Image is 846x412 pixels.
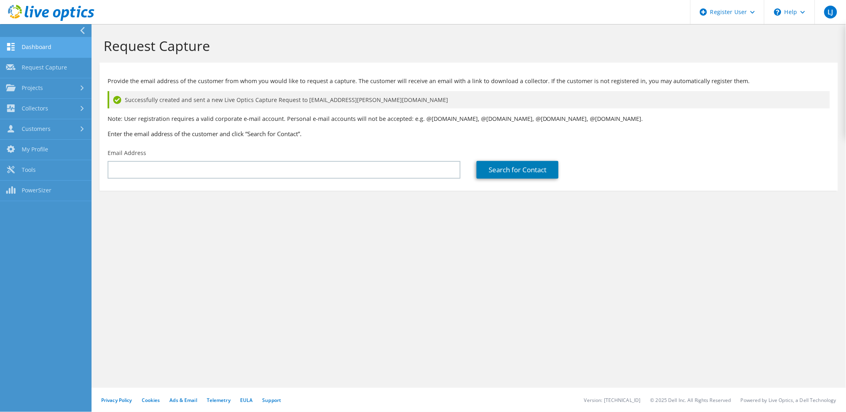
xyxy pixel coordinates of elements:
[240,397,253,404] a: EULA
[774,8,781,16] svg: \n
[108,77,830,86] p: Provide the email address of the customer from whom you would like to request a capture. The cust...
[650,397,731,404] li: © 2025 Dell Inc. All Rights Reserved
[207,397,230,404] a: Telemetry
[170,397,197,404] a: Ads & Email
[262,397,281,404] a: Support
[101,397,132,404] a: Privacy Policy
[108,149,146,157] label: Email Address
[584,397,641,404] li: Version: [TECHNICAL_ID]
[477,161,559,179] a: Search for Contact
[108,114,830,123] p: Note: User registration requires a valid corporate e-mail account. Personal e-mail accounts will ...
[108,129,830,138] h3: Enter the email address of the customer and click “Search for Contact”.
[824,6,837,18] span: LJ
[125,96,448,104] span: Successfully created and sent a new Live Optics Capture Request to [EMAIL_ADDRESS][PERSON_NAME][D...
[741,397,836,404] li: Powered by Live Optics, a Dell Technology
[104,37,830,54] h1: Request Capture
[142,397,160,404] a: Cookies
